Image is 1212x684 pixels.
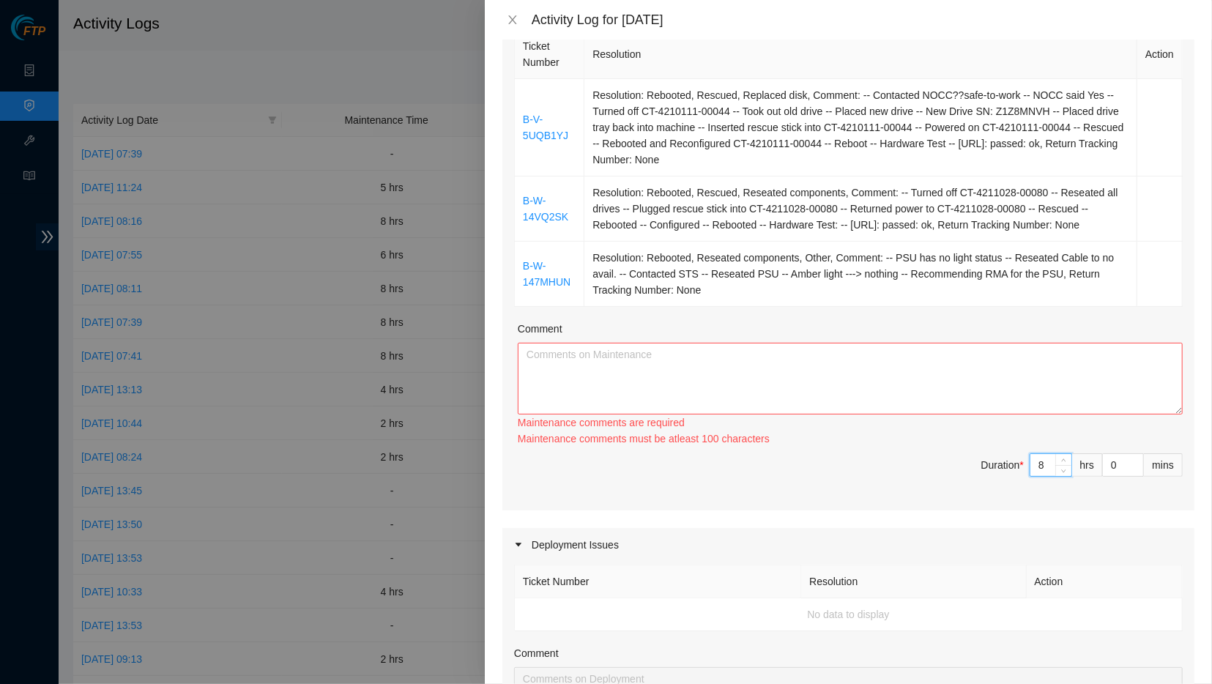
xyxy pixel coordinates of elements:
a: B-W-147MHUN [523,260,570,288]
span: Increase Value [1055,454,1071,465]
td: Resolution: Rebooted, Reseated components, Other, Comment: -- PSU has no light status -- Reseated... [584,242,1137,307]
div: Maintenance comments must be atleast 100 characters [518,431,1183,447]
a: B-V-5UQB1YJ [523,114,568,141]
th: Resolution [584,30,1137,79]
textarea: Comment [518,343,1183,415]
label: Comment [514,645,559,661]
div: Activity Log for [DATE] [532,12,1194,28]
span: down [1060,466,1068,475]
label: Comment [518,321,562,337]
th: Action [1137,30,1183,79]
th: Resolution [801,565,1026,598]
td: Resolution: Rebooted, Rescued, Replaced disk, Comment: -- Contacted NOCC??safe-to-work -- NOCC sa... [584,79,1137,176]
button: Close [502,13,523,27]
span: Decrease Value [1055,465,1071,476]
span: caret-right [514,540,523,549]
td: Resolution: Rebooted, Rescued, Reseated components, Comment: -- Turned off CT-4211028-00080 -- Re... [584,176,1137,242]
th: Ticket Number [515,565,801,598]
td: No data to display [515,598,1183,631]
span: close [507,14,518,26]
div: Duration [981,457,1024,473]
th: Action [1027,565,1183,598]
span: up [1060,456,1068,465]
div: Maintenance comments are required [518,415,1183,431]
a: B-W-14VQ2SK [523,195,568,223]
div: hrs [1072,453,1103,477]
div: mins [1144,453,1183,477]
th: Ticket Number [515,30,584,79]
div: Deployment Issues [502,528,1194,562]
